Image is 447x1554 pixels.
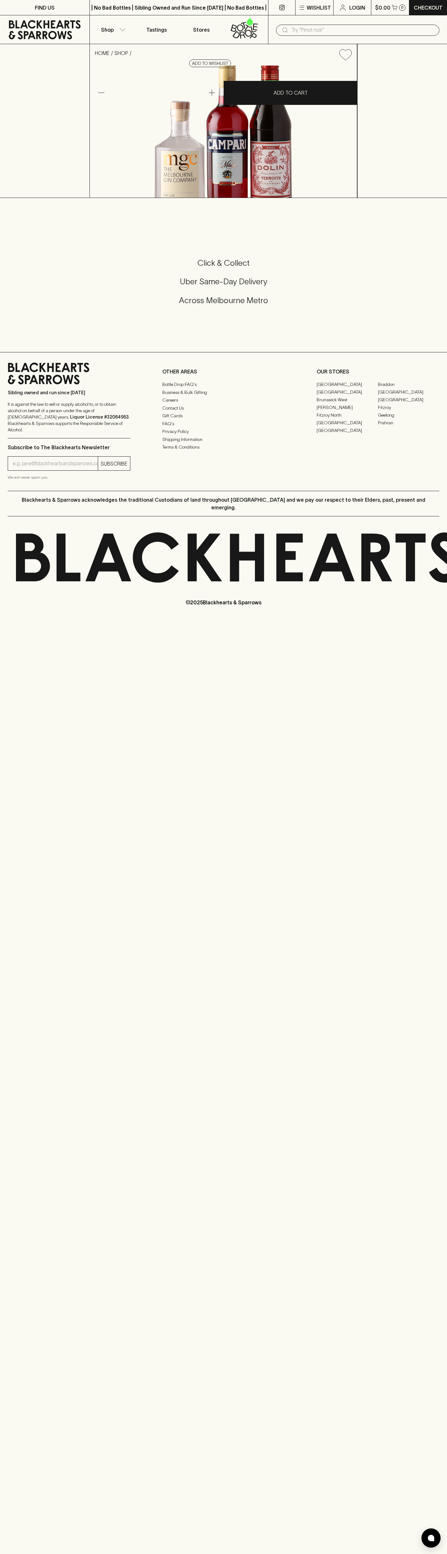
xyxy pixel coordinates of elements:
[162,428,285,436] a: Privacy Policy
[224,81,357,105] button: ADD TO CART
[317,419,378,427] a: [GEOGRAPHIC_DATA]
[274,89,308,97] p: ADD TO CART
[12,496,435,511] p: Blackhearts & Sparrows acknowledges the traditional Custodians of land throughout [GEOGRAPHIC_DAT...
[162,404,285,412] a: Contact Us
[35,4,55,12] p: FIND US
[378,419,439,427] a: Prahran
[189,59,231,67] button: Add to wishlist
[8,295,439,306] h5: Across Melbourne Metro
[8,401,130,433] p: It is against the law to sell or supply alcohol to, or to obtain alcohol on behalf of a person un...
[162,412,285,420] a: Gift Cards
[8,258,439,268] h5: Click & Collect
[101,26,114,34] p: Shop
[193,26,210,34] p: Stores
[375,4,390,12] p: $0.00
[307,4,331,12] p: Wishlist
[114,50,128,56] a: SHOP
[428,1535,434,1541] img: bubble-icon
[378,396,439,404] a: [GEOGRAPHIC_DATA]
[90,66,357,198] img: 31522.png
[134,15,179,44] a: Tastings
[146,26,167,34] p: Tastings
[95,50,110,56] a: HOME
[101,460,127,467] p: SUBSCRIBE
[8,443,130,451] p: Subscribe to The Blackhearts Newsletter
[98,457,130,470] button: SUBSCRIBE
[70,414,129,420] strong: Liquor License #32064953
[378,388,439,396] a: [GEOGRAPHIC_DATA]
[162,443,285,451] a: Terms & Conditions
[378,411,439,419] a: Geelong
[8,474,130,481] p: We will never spam you
[291,25,434,35] input: Try "Pinot noir"
[162,381,285,388] a: Bottle Drop FAQ's
[8,389,130,396] p: Sibling owned and run since [DATE]
[378,404,439,411] a: Fitzroy
[8,276,439,287] h5: Uber Same-Day Delivery
[378,381,439,388] a: Braddon
[317,388,378,396] a: [GEOGRAPHIC_DATA]
[179,15,224,44] a: Stores
[13,459,98,469] input: e.g. jane@blackheartsandsparrows.com.au
[317,427,378,434] a: [GEOGRAPHIC_DATA]
[349,4,365,12] p: Login
[401,6,404,9] p: 0
[317,411,378,419] a: Fitzroy North
[8,232,439,339] div: Call to action block
[162,436,285,443] a: Shipping Information
[162,368,285,375] p: OTHER AREAS
[317,368,439,375] p: OUR STORES
[317,396,378,404] a: Brunswick West
[337,47,354,63] button: Add to wishlist
[162,388,285,396] a: Business & Bulk Gifting
[317,404,378,411] a: [PERSON_NAME]
[317,381,378,388] a: [GEOGRAPHIC_DATA]
[162,420,285,428] a: FAQ's
[90,15,135,44] button: Shop
[162,396,285,404] a: Careers
[414,4,443,12] p: Checkout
